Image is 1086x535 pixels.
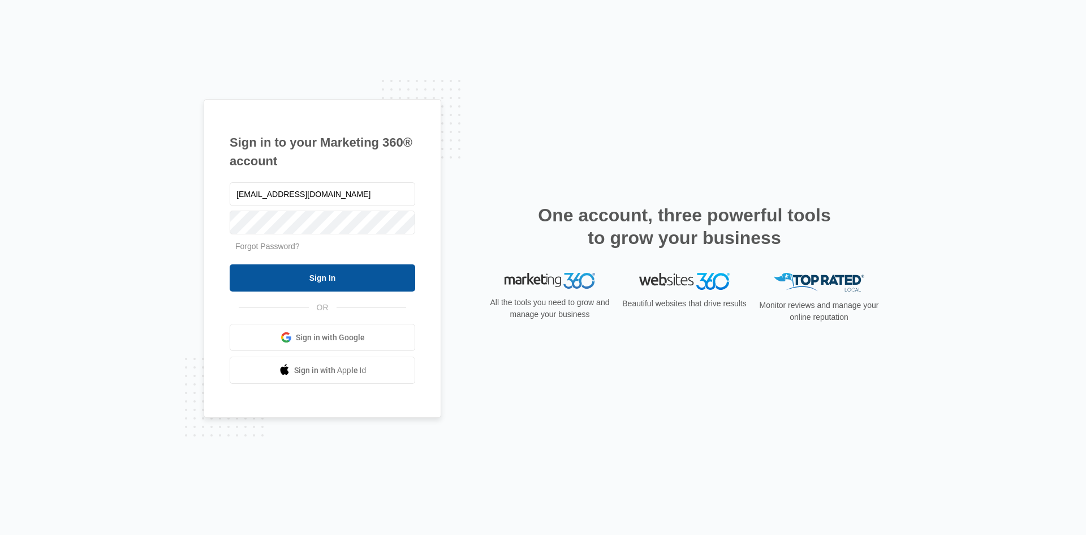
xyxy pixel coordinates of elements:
a: Forgot Password? [235,242,300,251]
span: OR [309,302,337,314]
h1: Sign in to your Marketing 360® account [230,133,415,170]
img: Marketing 360 [505,273,595,289]
input: Email [230,182,415,206]
a: Sign in with Apple Id [230,357,415,384]
span: Sign in with Google [296,332,365,344]
p: Beautiful websites that drive results [621,298,748,310]
h2: One account, three powerful tools to grow your business [535,204,834,249]
input: Sign In [230,264,415,292]
p: All the tools you need to grow and manage your business [486,297,613,320]
img: Websites 360 [639,273,730,289]
span: Sign in with Apple Id [294,365,367,376]
p: Monitor reviews and manage your online reputation [756,299,882,323]
a: Sign in with Google [230,324,415,351]
img: Top Rated Local [774,273,864,292]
